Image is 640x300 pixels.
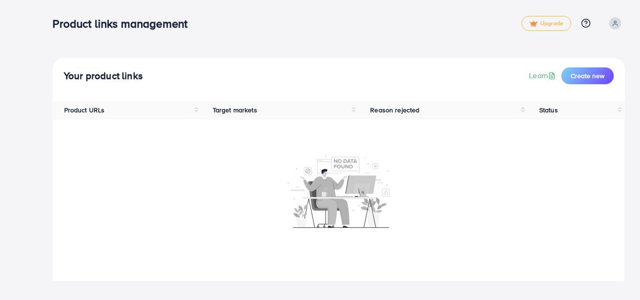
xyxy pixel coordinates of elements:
button: Create new [561,67,614,84]
h4: Your product links [64,70,143,82]
span: Create new [571,71,604,80]
a: tickUpgrade [521,16,571,31]
span: Product URLs [64,105,105,115]
img: No account [288,154,390,228]
span: Upgrade [529,20,563,27]
img: tick [529,21,537,27]
h3: Product links management [52,17,195,30]
span: Reason rejected [370,105,419,115]
a: Learn [529,70,558,81]
span: Status [539,105,558,115]
span: Target markets [213,105,257,115]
